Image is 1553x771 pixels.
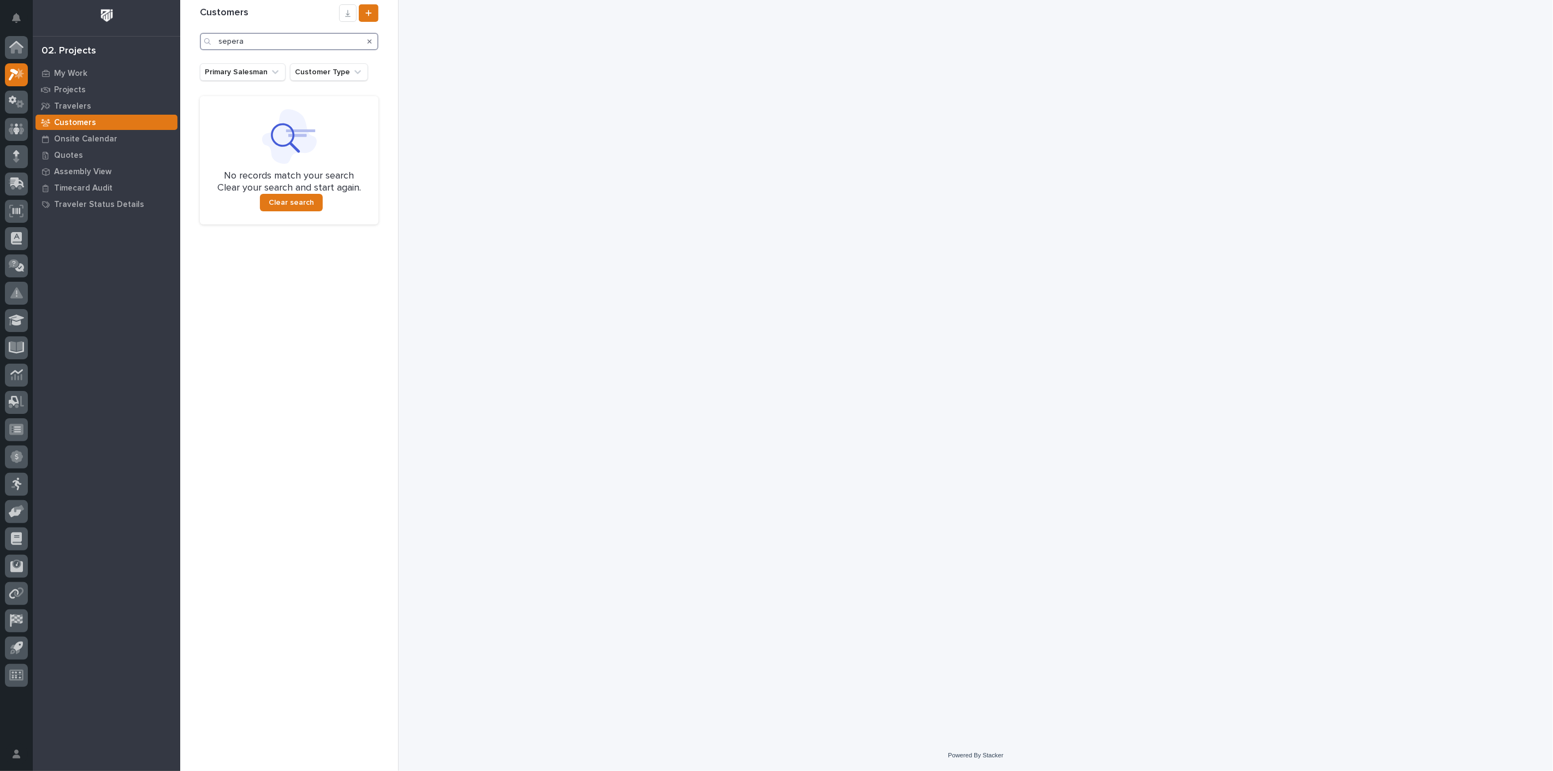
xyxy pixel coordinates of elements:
[42,45,96,57] div: 02. Projects
[54,167,111,177] p: Assembly View
[33,131,180,147] a: Onsite Calendar
[54,102,91,111] p: Travelers
[213,170,365,182] p: No records match your search
[5,7,28,29] button: Notifications
[14,13,28,31] div: Notifications
[200,63,286,81] button: Primary Salesman
[217,182,361,194] p: Clear your search and start again.
[54,183,112,193] p: Timecard Audit
[260,194,323,211] button: Clear search
[33,163,180,180] a: Assembly View
[290,63,368,81] button: Customer Type
[33,180,180,196] a: Timecard Audit
[54,118,96,128] p: Customers
[54,85,86,95] p: Projects
[200,33,378,50] input: Search
[54,200,144,210] p: Traveler Status Details
[54,69,87,79] p: My Work
[269,198,314,207] span: Clear search
[33,196,180,212] a: Traveler Status Details
[54,151,83,161] p: Quotes
[200,7,339,19] h1: Customers
[33,81,180,98] a: Projects
[33,65,180,81] a: My Work
[948,752,1003,758] a: Powered By Stacker
[33,98,180,114] a: Travelers
[33,147,180,163] a: Quotes
[97,5,117,26] img: Workspace Logo
[33,114,180,131] a: Customers
[54,134,117,144] p: Onsite Calendar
